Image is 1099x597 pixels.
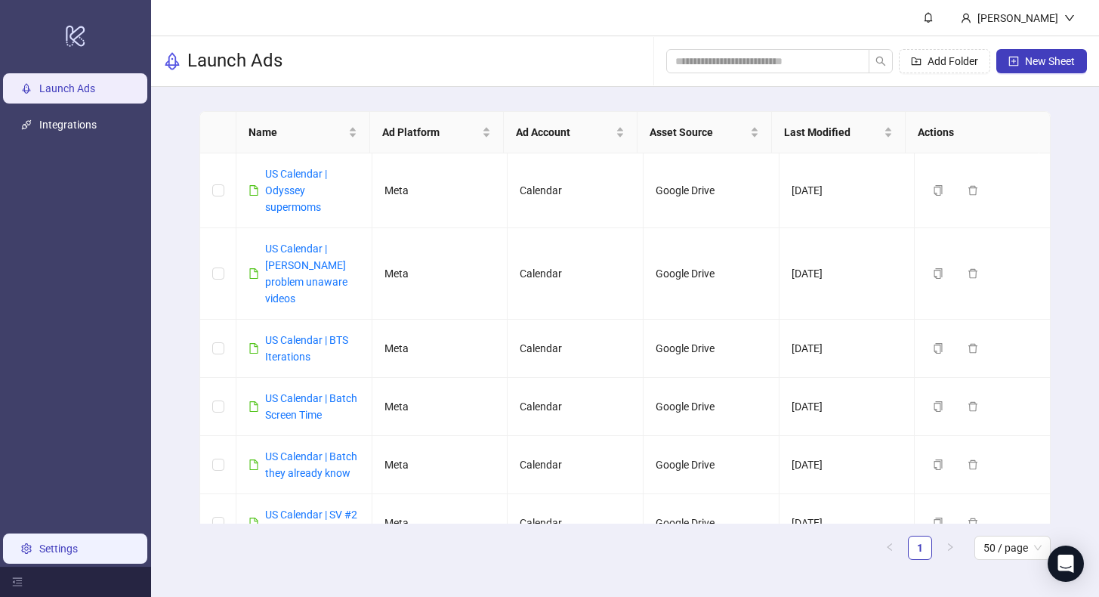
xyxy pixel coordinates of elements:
td: Calendar [508,436,644,494]
span: delete [968,343,978,354]
span: delete [968,459,978,470]
span: file [249,185,259,196]
span: rocket [163,52,181,70]
a: Integrations [39,119,97,131]
th: Asset Source [637,112,771,153]
td: [DATE] [779,436,915,494]
td: [DATE] [779,320,915,378]
span: right [946,543,955,552]
a: US Calendar | BTS Iterations [265,334,348,363]
a: US Calendar | Odyssey supermoms [265,168,327,213]
th: Ad Platform [370,112,504,153]
span: copy [933,401,943,412]
span: 50 / page [983,537,1042,559]
td: Google Drive [644,494,779,552]
td: Calendar [508,378,644,436]
span: file [249,401,259,412]
td: Google Drive [644,378,779,436]
div: Page Size [974,536,1051,560]
a: US Calendar | Batch Screen Time [265,392,357,421]
span: down [1064,13,1075,23]
span: copy [933,185,943,196]
span: Ad Account [516,124,613,141]
span: copy [933,343,943,354]
span: New Sheet [1025,55,1075,67]
td: Calendar [508,228,644,320]
span: copy [933,268,943,279]
th: Actions [906,112,1039,153]
td: [DATE] [779,228,915,320]
div: Open Intercom Messenger [1048,546,1084,582]
td: Google Drive [644,228,779,320]
th: Name [236,112,370,153]
td: [DATE] [779,494,915,552]
h3: Launch Ads [187,49,282,73]
th: Ad Account [504,112,637,153]
a: Launch Ads [39,82,95,94]
span: Name [249,124,345,141]
li: Next Page [938,536,962,560]
span: copy [933,518,943,528]
button: New Sheet [996,49,1087,73]
span: Ad Platform [382,124,479,141]
td: Google Drive [644,320,779,378]
a: Settings [39,543,78,555]
span: file [249,343,259,354]
li: 1 [908,536,932,560]
td: [DATE] [779,153,915,228]
span: file [249,459,259,470]
a: 1 [909,537,931,559]
td: Meta [372,494,508,552]
span: file [249,268,259,279]
button: left [878,536,902,560]
td: Google Drive [644,436,779,494]
span: user [961,13,971,23]
td: Calendar [508,320,644,378]
td: Calendar [508,153,644,228]
span: folder-add [911,56,921,67]
span: copy [933,459,943,470]
span: bell [923,12,934,23]
a: US Calendar | SV #2 - {Copy} [265,509,357,537]
span: delete [968,185,978,196]
a: US Calendar | Batch they already know [265,450,357,479]
td: Google Drive [644,153,779,228]
div: [PERSON_NAME] [971,10,1064,26]
td: [DATE] [779,378,915,436]
button: Add Folder [899,49,990,73]
td: Meta [372,320,508,378]
th: Last Modified [772,112,906,153]
span: search [875,56,886,67]
a: US Calendar | [PERSON_NAME] problem unaware videos [265,243,347,305]
span: delete [968,518,978,528]
td: Meta [372,228,508,320]
span: delete [968,268,978,279]
td: Meta [372,153,508,228]
td: Meta [372,436,508,494]
span: menu-fold [12,577,23,587]
span: plus-square [1008,56,1019,67]
span: file [249,518,259,528]
span: Asset Source [650,124,746,141]
td: Calendar [508,494,644,552]
button: right [938,536,962,560]
span: Last Modified [784,124,881,141]
span: Add Folder [928,55,978,67]
td: Meta [372,378,508,436]
li: Previous Page [878,536,902,560]
span: left [885,543,894,552]
span: delete [968,401,978,412]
